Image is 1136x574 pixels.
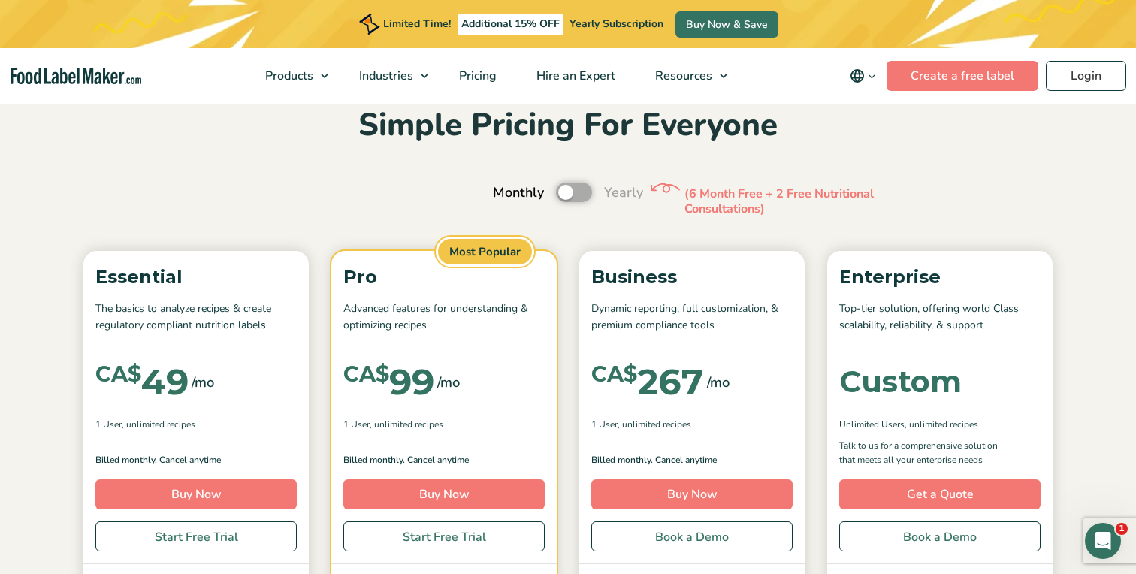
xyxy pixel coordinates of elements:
a: Start Free Trial [343,521,545,551]
span: Limited Time! [383,17,451,31]
span: Pricing [455,68,498,84]
span: Most Popular [436,237,534,267]
span: /mo [437,372,460,393]
a: Book a Demo [591,521,793,551]
a: Buy Now & Save [675,11,778,38]
span: Unlimited Users [839,418,905,431]
p: Billed monthly. Cancel anytime [591,453,793,467]
a: Industries [340,48,436,104]
div: 99 [343,364,434,400]
div: 49 [95,364,189,400]
span: , Unlimited Recipes [905,418,978,431]
p: Billed monthly. Cancel anytime [95,453,297,467]
div: 267 [591,364,704,400]
span: Resources [651,68,714,84]
span: 1 User [95,418,122,431]
span: Industries [355,68,415,84]
span: CA$ [343,364,389,385]
iframe: Intercom live chat [1085,523,1121,559]
span: Products [261,68,315,84]
span: /mo [707,372,730,393]
a: Pricing [440,48,513,104]
label: Toggle [556,183,592,202]
span: CA$ [95,364,141,385]
a: Buy Now [95,479,297,509]
span: Yearly [604,183,643,203]
p: Top-tier solution, offering world Class scalability, reliability, & support [839,301,1041,334]
div: Custom [839,367,962,397]
p: The basics to analyze recipes & create regulatory compliant nutrition labels [95,301,297,334]
p: Business [591,263,793,292]
span: , Unlimited Recipes [122,418,195,431]
a: Get a Quote [839,479,1041,509]
span: Hire an Expert [532,68,617,84]
p: Essential [95,263,297,292]
a: Create a free label [887,61,1038,91]
a: Buy Now [591,479,793,509]
span: 1 User [591,418,618,431]
a: Login [1046,61,1126,91]
span: Yearly Subscription [570,17,663,31]
a: Resources [636,48,735,104]
span: , Unlimited Recipes [618,418,691,431]
span: CA$ [591,364,637,385]
span: 1 [1116,523,1128,535]
p: Billed monthly. Cancel anytime [343,453,545,467]
a: Buy Now [343,479,545,509]
span: Additional 15% OFF [458,14,563,35]
p: Advanced features for understanding & optimizing recipes [343,301,545,334]
a: Hire an Expert [517,48,632,104]
a: Start Free Trial [95,521,297,551]
span: /mo [192,372,214,393]
p: Pro [343,263,545,292]
p: (6 Month Free + 2 Free Nutritional Consultations) [684,186,910,218]
span: 1 User [343,418,370,431]
a: Book a Demo [839,521,1041,551]
a: Products [246,48,336,104]
h2: Simple Pricing For Everyone [76,105,1060,147]
p: Enterprise [839,263,1041,292]
p: Dynamic reporting, full customization, & premium compliance tools [591,301,793,334]
span: , Unlimited Recipes [370,418,443,431]
p: Talk to us for a comprehensive solution that meets all your enterprise needs [839,439,1012,467]
span: Monthly [493,183,544,203]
